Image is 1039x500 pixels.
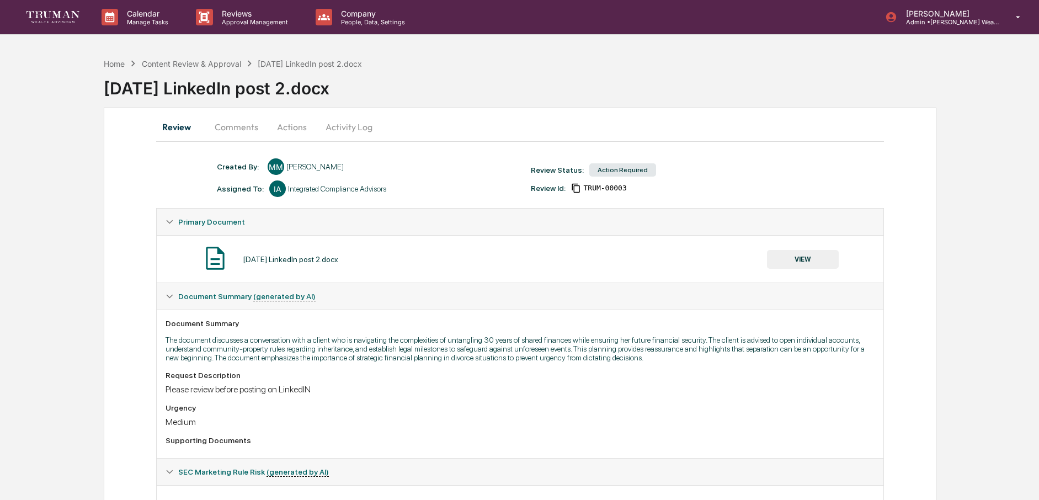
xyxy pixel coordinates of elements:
[206,114,267,140] button: Comments
[897,18,1000,26] p: Admin • [PERSON_NAME] Wealth
[268,158,284,175] div: MM
[201,244,229,272] img: Document Icon
[531,166,584,174] div: Review Status:
[104,59,125,68] div: Home
[897,9,1000,18] p: [PERSON_NAME]
[166,384,874,395] div: Please review before posting on LinkedIN
[583,184,626,193] span: 9ab01ffa-53ea-489c-895c-73aab3f00b21
[142,59,241,68] div: Content Review & Approval
[767,250,839,269] button: VIEW
[157,459,883,485] div: SEC Marketing Rule Risk (generated by AI)
[118,18,174,26] p: Manage Tasks
[178,292,316,301] span: Document Summary
[217,162,262,171] div: Created By: ‎ ‎
[267,114,317,140] button: Actions
[156,114,206,140] button: Review
[243,255,338,264] div: [DATE] LinkedIn post 2.docx
[217,184,264,193] div: Assigned To:
[258,59,362,68] div: [DATE] LinkedIn post 2.docx
[166,417,874,427] div: Medium
[26,11,79,23] img: logo
[332,9,411,18] p: Company
[156,114,883,140] div: secondary tabs example
[286,162,344,171] div: [PERSON_NAME]
[213,18,294,26] p: Approval Management
[178,467,329,476] span: SEC Marketing Rule Risk
[178,217,245,226] span: Primary Document
[1004,464,1033,493] iframe: Open customer support
[157,235,883,283] div: Primary Document
[317,114,381,140] button: Activity Log
[166,336,874,362] p: The document discusses a conversation with a client who is navigating the complexities of untangl...
[589,163,656,177] div: Action Required
[104,70,1039,98] div: [DATE] LinkedIn post 2.docx
[288,184,386,193] div: Integrated Compliance Advisors
[332,18,411,26] p: People, Data, Settings
[531,184,566,193] div: Review Id:
[253,292,316,301] u: (generated by AI)
[166,319,874,328] div: Document Summary
[157,209,883,235] div: Primary Document
[269,180,286,197] div: IA
[213,9,294,18] p: Reviews
[166,403,874,412] div: Urgency
[118,9,174,18] p: Calendar
[267,467,329,477] u: (generated by AI)
[157,283,883,310] div: Document Summary (generated by AI)
[157,310,883,458] div: Document Summary (generated by AI)
[166,436,874,445] div: Supporting Documents
[166,371,874,380] div: Request Description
